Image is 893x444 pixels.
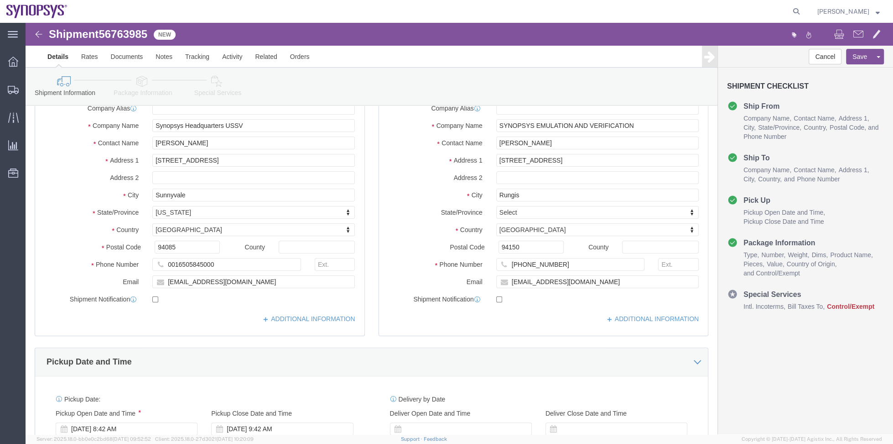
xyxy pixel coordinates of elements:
[817,6,880,17] button: [PERSON_NAME]
[36,436,151,442] span: Server: 2025.18.0-bb0e0c2bd68
[6,5,67,18] img: logo
[26,23,893,434] iframe: FS Legacy Container
[742,435,882,443] span: Copyright © [DATE]-[DATE] Agistix Inc., All Rights Reserved
[113,436,151,442] span: [DATE] 09:52:52
[817,6,869,16] span: Caleb Jackson
[217,436,254,442] span: [DATE] 10:20:09
[401,436,424,442] a: Support
[424,436,447,442] a: Feedback
[155,436,254,442] span: Client: 2025.18.0-27d3021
